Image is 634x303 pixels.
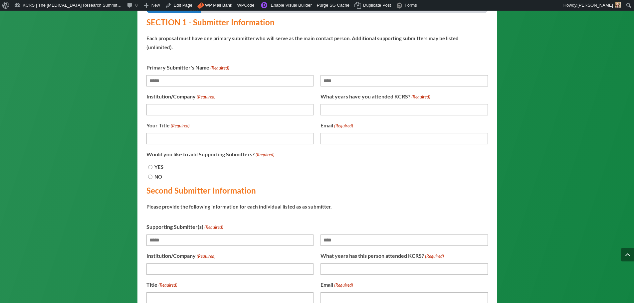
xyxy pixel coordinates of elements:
[320,280,353,290] label: Email
[196,92,216,101] span: (Required)
[146,187,483,198] h3: Second Submitter Information
[210,64,229,73] span: (Required)
[146,222,223,232] legend: Supporting Submitter(s)
[204,223,223,232] span: (Required)
[146,198,483,211] div: Please provide the following information for each individual listed as as submitter.
[320,251,444,261] label: What years has this person attended KCRS?
[170,121,190,130] span: (Required)
[146,30,483,52] div: Each proposal must have one primary submitter who will serve as the main contact person. Addition...
[255,150,275,159] span: (Required)
[146,92,216,101] label: Institution/Company
[577,3,613,8] span: [PERSON_NAME]
[320,92,430,101] label: What years have you attended KCRS?
[411,92,430,101] span: (Required)
[424,252,444,261] span: (Required)
[146,121,190,130] label: Your Title
[333,121,353,130] span: (Required)
[146,280,177,290] label: Title
[154,172,162,181] label: NO
[197,2,204,9] img: icon.png
[158,281,177,290] span: (Required)
[154,163,163,172] label: YES
[146,150,275,159] legend: Would you like to add Supporting Submitters?
[333,281,353,290] span: (Required)
[146,18,483,30] h3: SECTION 1 - Submitter Information
[320,121,353,130] label: Email
[146,251,216,261] label: Institution/Company
[196,252,216,261] span: (Required)
[146,63,229,73] legend: Primary Submitter's Name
